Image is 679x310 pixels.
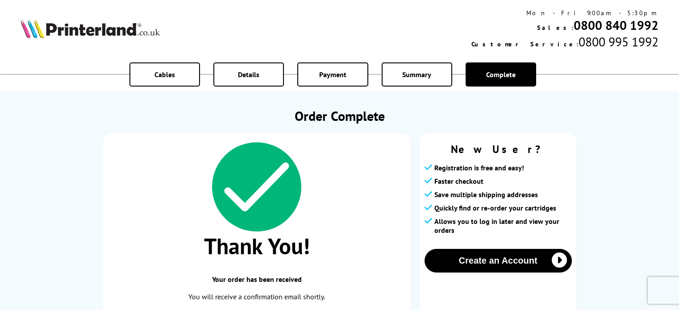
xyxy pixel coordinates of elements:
a: 0800 840 1992 [574,17,658,33]
img: Printerland Logo [21,19,160,38]
span: Customer Service: [471,40,579,48]
span: Quickly find or re-order your cartridges [434,203,556,212]
span: Your order has been received [112,275,402,284]
span: Summary [402,70,431,79]
span: Save multiple shipping addresses [434,190,538,199]
span: Thank You! [112,231,402,260]
span: Registration is free and easy! [434,163,524,172]
span: 0800 995 1992 [579,33,658,50]
span: New User? [425,142,572,156]
div: Mon - Fri 9:00am - 5:30pm [471,9,658,17]
span: Complete [486,70,516,79]
h1: Order Complete [103,107,576,124]
span: Payment [319,70,346,79]
p: You will receive a confirmation email shortly. [112,291,402,303]
span: Cables [154,70,175,79]
span: Allows you to log in later and view your orders [434,217,572,235]
span: Sales: [537,24,574,32]
button: Create an Account [425,249,572,273]
span: Details [238,70,259,79]
span: Faster checkout [434,177,483,186]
